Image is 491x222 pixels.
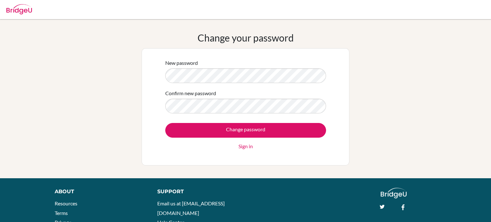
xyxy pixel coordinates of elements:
div: About [55,188,143,195]
label: New password [165,59,198,67]
input: Change password [165,123,326,138]
a: Email us at [EMAIL_ADDRESS][DOMAIN_NAME] [157,200,225,216]
a: Terms [55,210,68,216]
a: Sign in [238,142,253,150]
h1: Change your password [198,32,294,43]
img: logo_white@2x-f4f0deed5e89b7ecb1c2cc34c3e3d731f90f0f143d5ea2071677605dd97b5244.png [381,188,407,198]
a: Resources [55,200,77,206]
label: Confirm new password [165,89,216,97]
img: Bridge-U [6,4,32,14]
div: Support [157,188,239,195]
